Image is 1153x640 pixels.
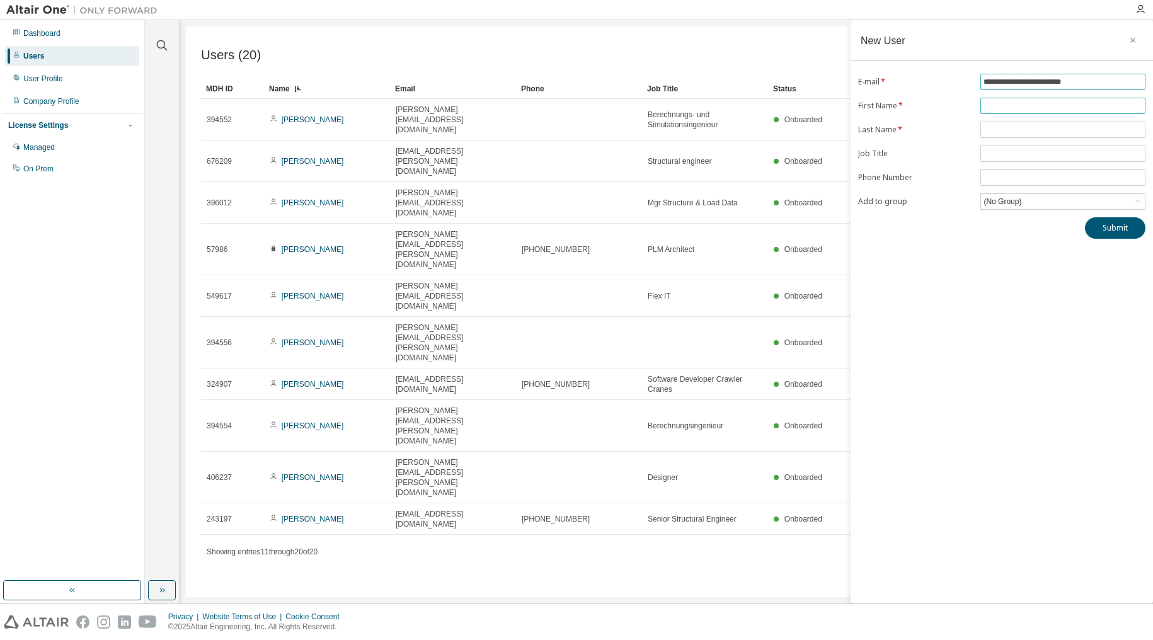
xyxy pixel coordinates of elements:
span: Designer [648,472,678,483]
a: [PERSON_NAME] [282,115,344,124]
span: 406237 [207,472,232,483]
button: Submit [1085,217,1145,239]
span: Onboarded [784,515,822,523]
span: [EMAIL_ADDRESS][PERSON_NAME][DOMAIN_NAME] [396,146,510,176]
span: Users (20) [201,48,261,62]
p: © 2025 Altair Engineering, Inc. All Rights Reserved. [168,622,347,632]
div: Managed [23,142,55,152]
span: [EMAIL_ADDRESS][DOMAIN_NAME] [396,509,510,529]
div: Phone [521,79,637,99]
div: MDH ID [206,79,259,99]
a: [PERSON_NAME] [282,473,344,482]
span: [PERSON_NAME][EMAIL_ADDRESS][PERSON_NAME][DOMAIN_NAME] [396,457,510,498]
div: Website Terms of Use [202,612,285,622]
span: Flex IT [648,291,671,301]
div: Company Profile [23,96,79,106]
span: Senior Structural Engineer [648,514,737,524]
div: (No Group) [982,195,1023,209]
div: Dashboard [23,28,60,38]
span: Structural engineer [648,156,711,166]
a: [PERSON_NAME] [282,338,344,347]
div: Name [269,79,385,99]
span: Mgr Structure & Load Data [648,198,738,208]
img: instagram.svg [97,615,110,629]
span: [PERSON_NAME][EMAIL_ADDRESS][PERSON_NAME][DOMAIN_NAME] [396,229,510,270]
div: Email [395,79,511,99]
span: [PERSON_NAME][EMAIL_ADDRESS][DOMAIN_NAME] [396,281,510,311]
img: youtube.svg [139,615,157,629]
div: Cookie Consent [285,612,347,622]
span: 396012 [207,198,232,208]
img: linkedin.svg [118,615,131,629]
span: [PHONE_NUMBER] [522,514,590,524]
a: [PERSON_NAME] [282,380,344,389]
span: Berechnungs- und Simulationsingenieur [648,110,762,130]
span: [PHONE_NUMBER] [522,244,590,254]
span: 676209 [207,156,232,166]
label: Job Title [858,149,973,159]
label: E-mail [858,77,973,87]
div: Users [23,51,44,61]
div: New User [861,35,905,45]
span: 394552 [207,115,232,125]
span: PLM Architect [648,244,694,254]
a: [PERSON_NAME] [282,292,344,300]
span: Onboarded [784,292,822,300]
span: [PERSON_NAME][EMAIL_ADDRESS][DOMAIN_NAME] [396,105,510,135]
label: Add to group [858,197,973,207]
a: [PERSON_NAME] [282,421,344,430]
span: Showing entries 11 through 20 of 20 [207,547,318,556]
a: [PERSON_NAME] [282,515,344,523]
span: [PHONE_NUMBER] [522,379,590,389]
div: Privacy [168,612,202,622]
span: Software Developer Crawler Cranes [648,374,762,394]
span: [PERSON_NAME][EMAIL_ADDRESS][PERSON_NAME][DOMAIN_NAME] [396,406,510,446]
div: Status [773,79,1066,99]
span: [EMAIL_ADDRESS][DOMAIN_NAME] [396,374,510,394]
div: Job Title [647,79,763,99]
span: Onboarded [784,157,822,166]
span: Onboarded [784,245,822,254]
a: [PERSON_NAME] [282,157,344,166]
span: 243197 [207,514,232,524]
span: 394556 [207,338,232,348]
span: [PERSON_NAME][EMAIL_ADDRESS][PERSON_NAME][DOMAIN_NAME] [396,323,510,363]
div: On Prem [23,164,54,174]
span: Onboarded [784,115,822,124]
img: facebook.svg [76,615,89,629]
a: [PERSON_NAME] [282,245,344,254]
label: Last Name [858,125,973,135]
div: License Settings [8,120,68,130]
span: Onboarded [784,198,822,207]
span: Berechnungsingenieur [648,421,723,431]
span: 549617 [207,291,232,301]
label: Phone Number [858,173,973,183]
div: (No Group) [981,194,1145,209]
span: 324907 [207,379,232,389]
span: Onboarded [784,421,822,430]
label: First Name [858,101,973,111]
span: Onboarded [784,473,822,482]
img: Altair One [6,4,164,16]
span: [PERSON_NAME][EMAIL_ADDRESS][DOMAIN_NAME] [396,188,510,218]
a: [PERSON_NAME] [282,198,344,207]
div: User Profile [23,74,63,84]
span: 57986 [207,244,227,254]
span: Onboarded [784,380,822,389]
span: 394554 [207,421,232,431]
img: altair_logo.svg [4,615,69,629]
span: Onboarded [784,338,822,347]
